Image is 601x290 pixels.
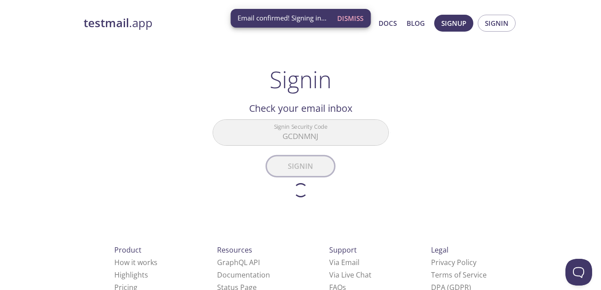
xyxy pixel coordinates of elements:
span: Resources [217,245,252,255]
button: Signup [434,15,473,32]
h2: Check your email inbox [213,101,389,116]
button: Signin [478,15,516,32]
strong: testmail [84,15,129,31]
span: Signin [485,17,508,29]
a: Docs [379,17,397,29]
a: Terms of Service [431,270,487,280]
span: Support [329,245,357,255]
a: Highlights [114,270,148,280]
span: Signup [441,17,466,29]
a: testmail.app [84,16,293,31]
span: Product [114,245,141,255]
span: Email confirmed! Signing in... [238,13,327,23]
a: Via Email [329,257,359,267]
a: How it works [114,257,157,267]
a: Blog [407,17,425,29]
iframe: Help Scout Beacon - Open [565,259,592,286]
button: Dismiss [334,10,367,27]
span: Legal [431,245,448,255]
span: Dismiss [337,12,363,24]
a: GraphQL API [217,257,260,267]
a: Via Live Chat [329,270,371,280]
h1: Signin [270,66,331,93]
a: Privacy Policy [431,257,476,267]
a: Documentation [217,270,270,280]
